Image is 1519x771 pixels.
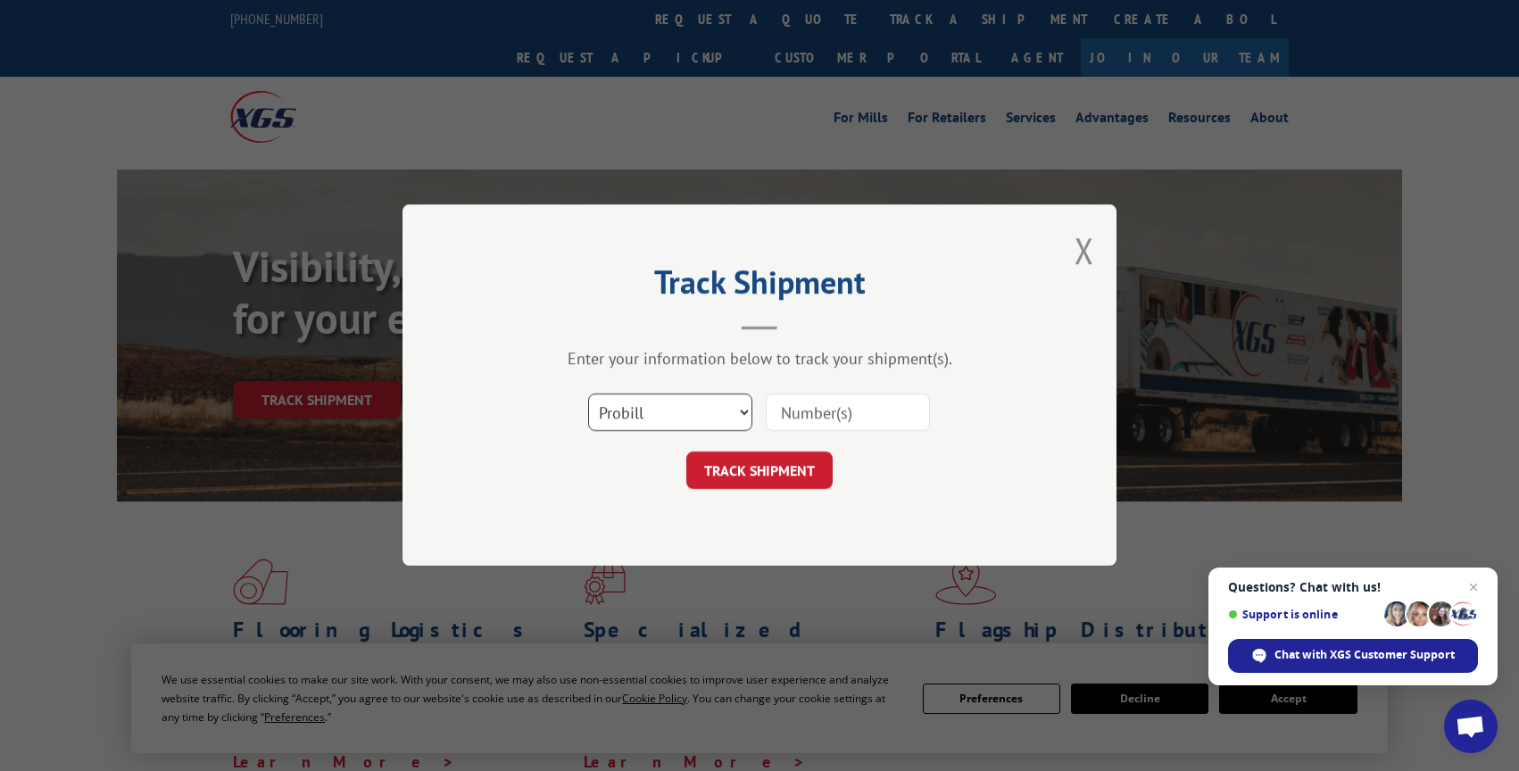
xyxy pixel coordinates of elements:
[766,394,930,432] input: Number(s)
[1228,580,1478,594] span: Questions? Chat with us!
[686,452,833,490] button: TRACK SHIPMENT
[1274,647,1455,663] span: Chat with XGS Customer Support
[1075,227,1094,274] button: Close modal
[1463,576,1484,598] span: Close chat
[492,349,1027,369] div: Enter your information below to track your shipment(s).
[1228,639,1478,673] div: Chat with XGS Customer Support
[1444,700,1498,753] div: Open chat
[1228,608,1378,621] span: Support is online
[492,269,1027,303] h2: Track Shipment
